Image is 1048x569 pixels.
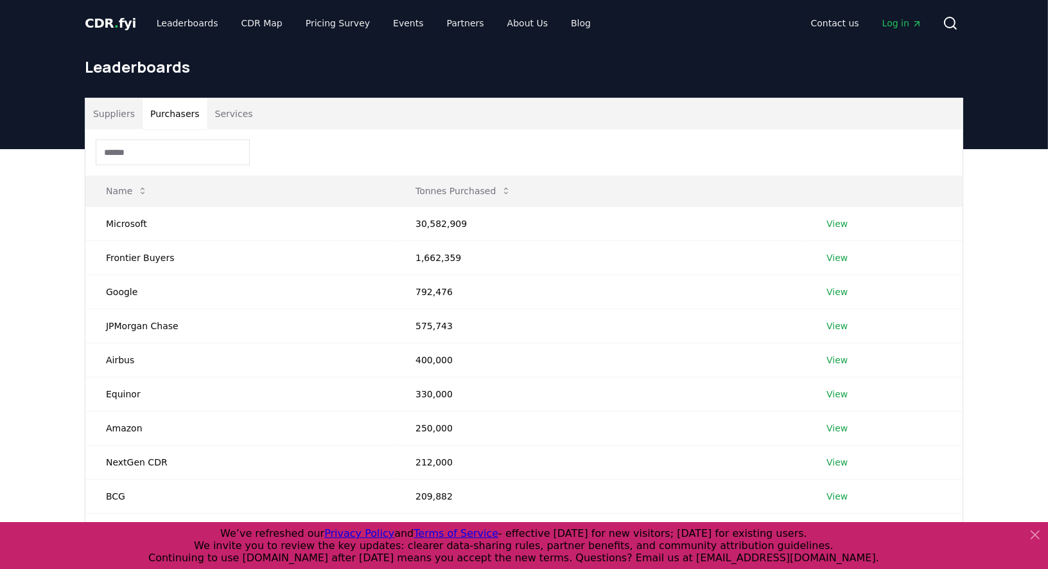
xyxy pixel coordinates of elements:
[85,240,395,275] td: Frontier Buyers
[96,178,158,204] button: Name
[561,12,601,35] a: Blog
[497,12,558,35] a: About Us
[395,513,806,547] td: 200,000
[801,12,932,35] nav: Main
[826,388,848,401] a: View
[85,445,395,479] td: NextGen CDR
[395,343,806,377] td: 400,000
[85,15,136,31] span: CDR fyi
[405,178,521,204] button: Tonnes Purchased
[146,12,601,35] nav: Main
[826,320,848,332] a: View
[383,12,433,35] a: Events
[114,15,119,31] span: .
[231,12,293,35] a: CDR Map
[826,217,848,230] a: View
[826,285,848,298] a: View
[882,17,922,30] span: Log in
[826,456,848,469] a: View
[85,513,395,547] td: SkiesFifty
[85,411,395,445] td: Amazon
[872,12,932,35] a: Log in
[826,422,848,435] a: View
[826,490,848,503] a: View
[395,309,806,343] td: 575,743
[85,14,136,32] a: CDR.fyi
[395,240,806,275] td: 1,662,359
[207,98,261,129] button: Services
[395,377,806,411] td: 330,000
[85,57,963,77] h1: Leaderboards
[437,12,494,35] a: Partners
[85,343,395,377] td: Airbus
[395,479,806,513] td: 209,882
[85,479,395,513] td: BCG
[146,12,229,35] a: Leaderboards
[395,445,806,479] td: 212,000
[395,206,806,240] td: 30,582,909
[85,309,395,343] td: JPMorgan Chase
[826,354,848,366] a: View
[801,12,869,35] a: Contact us
[85,377,395,411] td: Equinor
[395,411,806,445] td: 250,000
[85,275,395,309] td: Google
[143,98,207,129] button: Purchasers
[395,275,806,309] td: 792,476
[85,98,143,129] button: Suppliers
[295,12,380,35] a: Pricing Survey
[826,251,848,264] a: View
[85,206,395,240] td: Microsoft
